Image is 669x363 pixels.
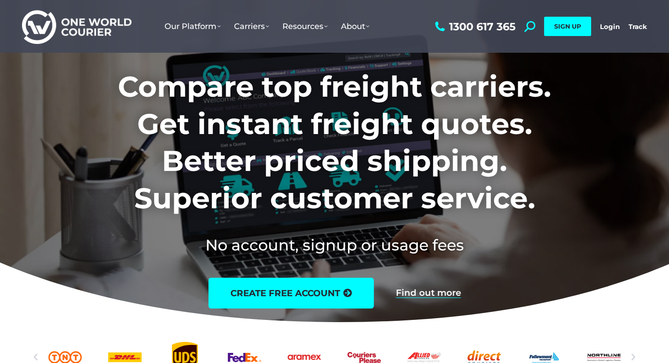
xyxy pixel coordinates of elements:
[165,22,221,31] span: Our Platform
[396,288,461,298] a: Find out more
[554,22,581,30] span: SIGN UP
[234,22,269,31] span: Carriers
[60,68,609,217] h1: Compare top freight carriers. Get instant freight quotes. Better priced shipping. Superior custom...
[22,9,132,44] img: One World Courier
[60,234,609,256] h2: No account, signup or usage fees
[276,13,334,40] a: Resources
[282,22,328,31] span: Resources
[334,13,376,40] a: About
[629,22,647,31] a: Track
[341,22,369,31] span: About
[544,17,591,36] a: SIGN UP
[208,278,374,309] a: create free account
[433,21,515,32] a: 1300 617 365
[227,13,276,40] a: Carriers
[600,22,620,31] a: Login
[158,13,227,40] a: Our Platform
